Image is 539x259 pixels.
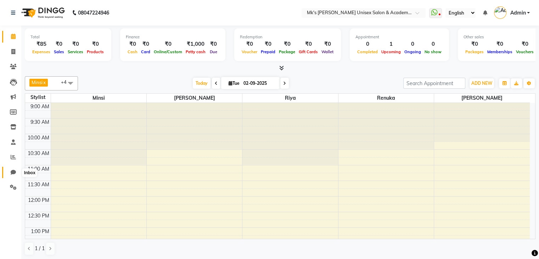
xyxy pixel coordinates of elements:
[259,49,277,54] span: Prepaid
[470,78,494,88] button: ADD NEW
[35,245,45,252] span: 1 / 1
[29,119,51,126] div: 9:30 AM
[29,103,51,110] div: 9:00 AM
[380,40,403,48] div: 1
[85,49,106,54] span: Products
[52,40,66,48] div: ₹0
[30,40,52,48] div: ₹85
[380,49,403,54] span: Upcoming
[277,49,297,54] span: Package
[464,40,485,48] div: ₹0
[27,212,51,220] div: 12:30 PM
[26,165,51,173] div: 11:00 AM
[184,49,207,54] span: Petty cash
[78,3,109,23] b: 08047224946
[29,228,51,235] div: 1:00 PM
[297,49,320,54] span: Gift Cards
[30,49,52,54] span: Expenses
[184,40,207,48] div: ₹1,000
[403,78,465,89] input: Search Appointment
[51,94,146,103] span: Minsi
[207,40,220,48] div: ₹0
[241,78,277,89] input: 2025-09-02
[297,40,320,48] div: ₹0
[139,49,152,54] span: Card
[26,150,51,157] div: 10:30 AM
[208,49,219,54] span: Due
[30,34,106,40] div: Total
[18,3,67,23] img: logo
[227,81,241,86] span: Tue
[471,81,492,86] span: ADD NEW
[43,79,46,85] a: x
[259,40,277,48] div: ₹0
[240,49,259,54] span: Voucher
[403,49,423,54] span: Ongoing
[22,169,37,177] div: Inbox
[85,40,106,48] div: ₹0
[242,94,338,103] span: Riya
[139,40,152,48] div: ₹0
[485,40,514,48] div: ₹0
[66,49,85,54] span: Services
[32,79,43,85] span: Minsi
[25,94,51,101] div: Stylist
[514,49,535,54] span: Vouchers
[26,181,51,188] div: 11:30 AM
[355,40,380,48] div: 0
[494,6,506,19] img: Admin
[126,49,139,54] span: Cash
[61,79,72,85] span: +4
[423,49,443,54] span: No show
[423,40,443,48] div: 0
[193,78,210,89] span: Today
[434,94,530,103] span: [PERSON_NAME]
[52,49,66,54] span: Sales
[320,40,335,48] div: ₹0
[27,197,51,204] div: 12:00 PM
[320,49,335,54] span: Wallet
[126,34,220,40] div: Finance
[355,49,380,54] span: Completed
[277,40,297,48] div: ₹0
[126,40,139,48] div: ₹0
[240,40,259,48] div: ₹0
[152,40,184,48] div: ₹0
[514,40,535,48] div: ₹0
[510,9,526,17] span: Admin
[403,40,423,48] div: 0
[338,94,434,103] span: Renuka
[152,49,184,54] span: Online/Custom
[485,49,514,54] span: Memberships
[355,34,443,40] div: Appointment
[240,34,335,40] div: Redemption
[464,49,485,54] span: Packages
[26,134,51,142] div: 10:00 AM
[66,40,85,48] div: ₹0
[147,94,242,103] span: [PERSON_NAME]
